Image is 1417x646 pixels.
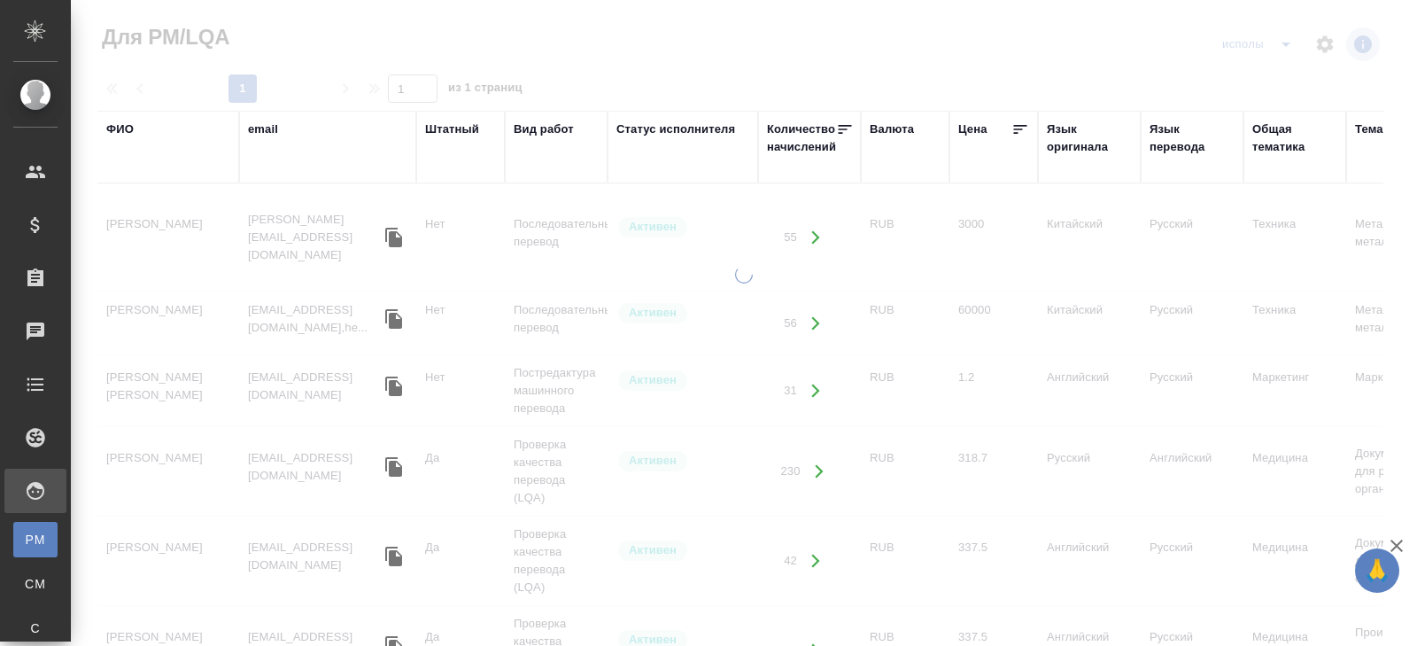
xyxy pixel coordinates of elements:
span: CM [22,575,49,593]
button: Скопировать [381,454,407,480]
div: Общая тематика [1252,121,1337,156]
div: Валюта [870,121,914,138]
button: 🙏 [1355,549,1399,593]
button: Скопировать [381,543,407,570]
button: Открыть работы [798,305,834,341]
span: PM [22,531,49,549]
div: Язык оригинала [1047,121,1132,156]
button: Открыть работы [801,454,838,490]
a: PM [13,522,58,557]
div: Вид работ [514,121,574,138]
div: Тематика [1355,121,1408,138]
button: Открыть работы [798,220,834,256]
button: Скопировать [381,373,407,400]
button: Открыть работы [798,543,834,580]
a: CM [13,566,58,602]
button: Открыть работы [798,373,834,409]
div: Язык перевода [1150,121,1235,156]
div: email [248,121,278,138]
button: Скопировать [381,224,407,251]
div: Количество начислений [767,121,836,156]
div: Статус исполнителя [616,121,735,138]
span: 🙏 [1362,552,1392,589]
button: Скопировать [381,306,407,332]
div: ФИО [106,121,134,138]
span: С [22,619,49,637]
div: Цена [958,121,987,138]
a: С [13,611,58,646]
div: Штатный [425,121,479,138]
